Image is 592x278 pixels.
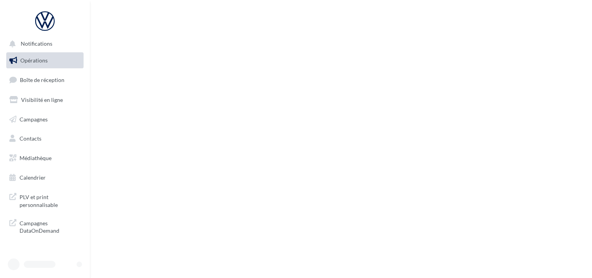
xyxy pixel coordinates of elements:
[20,116,48,122] span: Campagnes
[5,169,85,186] a: Calendrier
[21,41,52,47] span: Notifications
[20,77,64,83] span: Boîte de réception
[20,57,48,64] span: Opérations
[5,71,85,88] a: Boîte de réception
[21,96,63,103] span: Visibilité en ligne
[5,150,85,166] a: Médiathèque
[20,174,46,181] span: Calendrier
[20,218,80,235] span: Campagnes DataOnDemand
[5,130,85,147] a: Contacts
[5,189,85,212] a: PLV et print personnalisable
[20,155,52,161] span: Médiathèque
[20,135,41,142] span: Contacts
[5,52,85,69] a: Opérations
[5,111,85,128] a: Campagnes
[20,192,80,208] span: PLV et print personnalisable
[5,215,85,238] a: Campagnes DataOnDemand
[5,92,85,108] a: Visibilité en ligne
